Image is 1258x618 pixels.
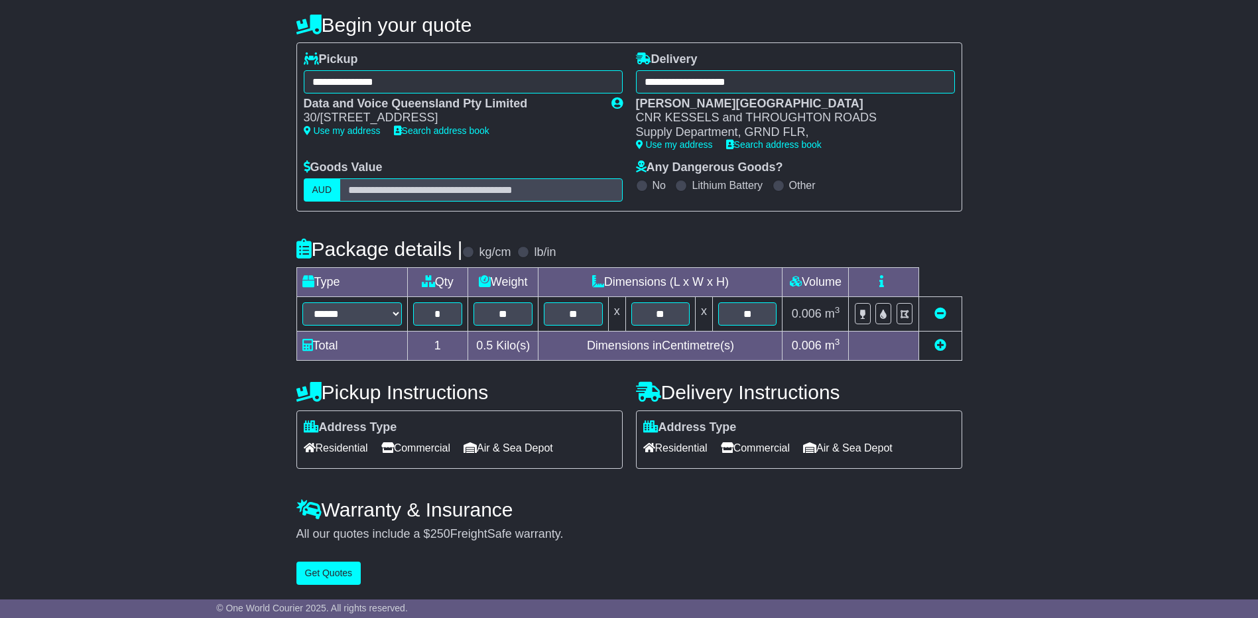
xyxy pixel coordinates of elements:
label: No [653,179,666,192]
sup: 3 [835,305,840,315]
a: Use my address [304,125,381,136]
span: m [825,307,840,320]
td: x [696,296,713,331]
td: Kilo(s) [468,331,538,360]
h4: Package details | [296,238,463,260]
label: Delivery [636,52,698,67]
span: © One World Courier 2025. All rights reserved. [216,603,408,613]
span: m [825,339,840,352]
a: Use my address [636,139,713,150]
span: 250 [430,527,450,540]
a: Search address book [726,139,822,150]
td: Dimensions in Centimetre(s) [538,331,783,360]
div: CNR KESSELS and THROUGHTON ROADS [636,111,942,125]
div: All our quotes include a $ FreightSafe warranty. [296,527,962,542]
span: 0.5 [476,339,493,352]
a: Add new item [934,339,946,352]
label: Lithium Battery [692,179,763,192]
sup: 3 [835,337,840,347]
span: 0.006 [792,307,822,320]
h4: Warranty & Insurance [296,499,962,521]
button: Get Quotes [296,562,361,585]
td: Dimensions (L x W x H) [538,267,783,296]
label: Goods Value [304,160,383,175]
td: Type [296,267,407,296]
label: Pickup [304,52,358,67]
td: 1 [407,331,468,360]
h4: Pickup Instructions [296,381,623,403]
span: Air & Sea Depot [464,438,553,458]
div: 30/[STREET_ADDRESS] [304,111,598,125]
div: Data and Voice Queensland Pty Limited [304,97,598,111]
span: 0.006 [792,339,822,352]
td: Total [296,331,407,360]
label: Address Type [643,420,737,435]
h4: Begin your quote [296,14,962,36]
label: Other [789,179,816,192]
a: Remove this item [934,307,946,320]
td: Qty [407,267,468,296]
span: Commercial [381,438,450,458]
label: AUD [304,178,341,202]
td: Volume [783,267,849,296]
label: Any Dangerous Goods? [636,160,783,175]
label: kg/cm [479,245,511,260]
label: lb/in [534,245,556,260]
div: [PERSON_NAME][GEOGRAPHIC_DATA] [636,97,942,111]
a: Search address book [394,125,489,136]
div: Supply Department, GRND FLR, [636,125,942,140]
h4: Delivery Instructions [636,381,962,403]
span: Residential [304,438,368,458]
label: Address Type [304,420,397,435]
span: Commercial [721,438,790,458]
span: Residential [643,438,708,458]
td: Weight [468,267,538,296]
td: x [608,296,625,331]
span: Air & Sea Depot [803,438,893,458]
